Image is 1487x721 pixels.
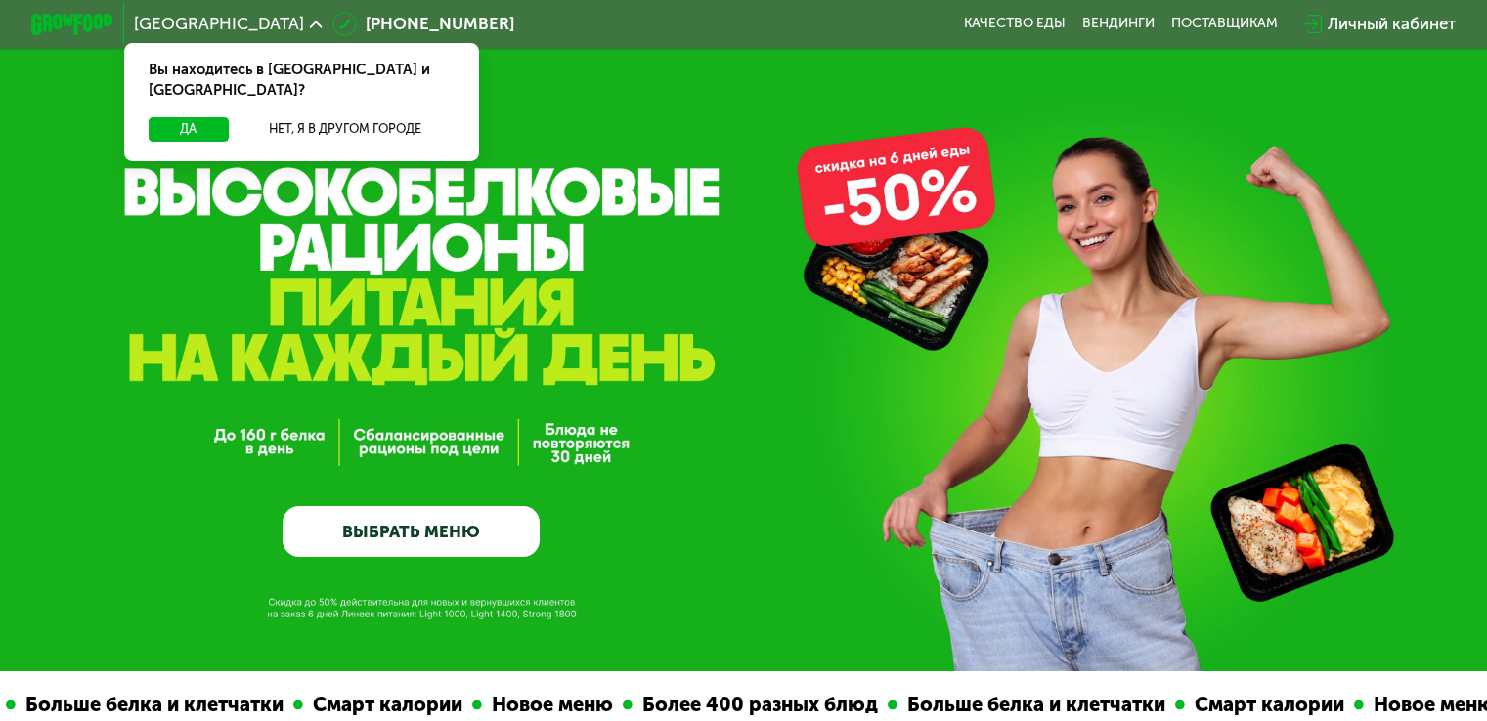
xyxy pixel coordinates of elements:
button: Да [149,117,228,142]
a: [PHONE_NUMBER] [332,12,514,36]
button: Нет, я в другом городе [237,117,455,142]
div: Новое меню [480,690,621,720]
a: Качество еды [964,16,1066,32]
div: Больше белка и клетчатки [14,690,291,720]
a: Вендинги [1082,16,1155,32]
div: Смарт калории [1183,690,1352,720]
div: Смарт калории [301,690,470,720]
div: Личный кабинет [1328,12,1456,36]
a: ВЫБРАТЬ МЕНЮ [283,506,540,558]
div: Вы находитесь в [GEOGRAPHIC_DATA] и [GEOGRAPHIC_DATA]? [124,43,479,117]
span: [GEOGRAPHIC_DATA] [134,16,304,32]
div: Больше белка и клетчатки [896,690,1173,720]
div: Более 400 разных блюд [631,690,886,720]
div: поставщикам [1171,16,1278,32]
